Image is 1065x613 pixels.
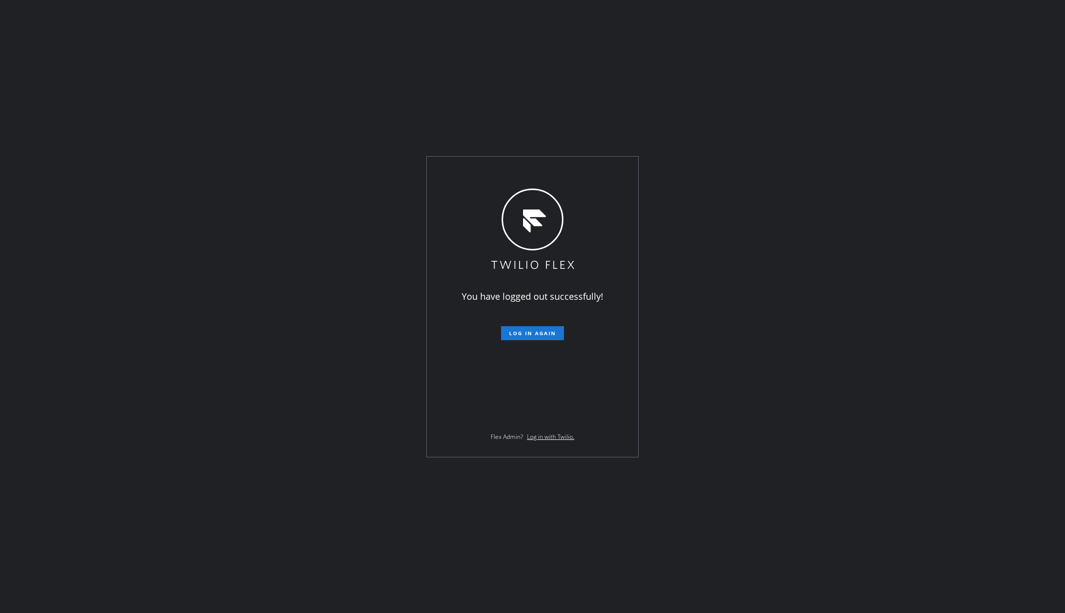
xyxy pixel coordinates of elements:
[462,290,603,302] span: You have logged out successfully!
[491,432,523,441] span: Flex Admin?
[501,326,564,340] button: Log in again
[527,432,574,441] a: Log in with Twilio.
[509,330,556,337] span: Log in again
